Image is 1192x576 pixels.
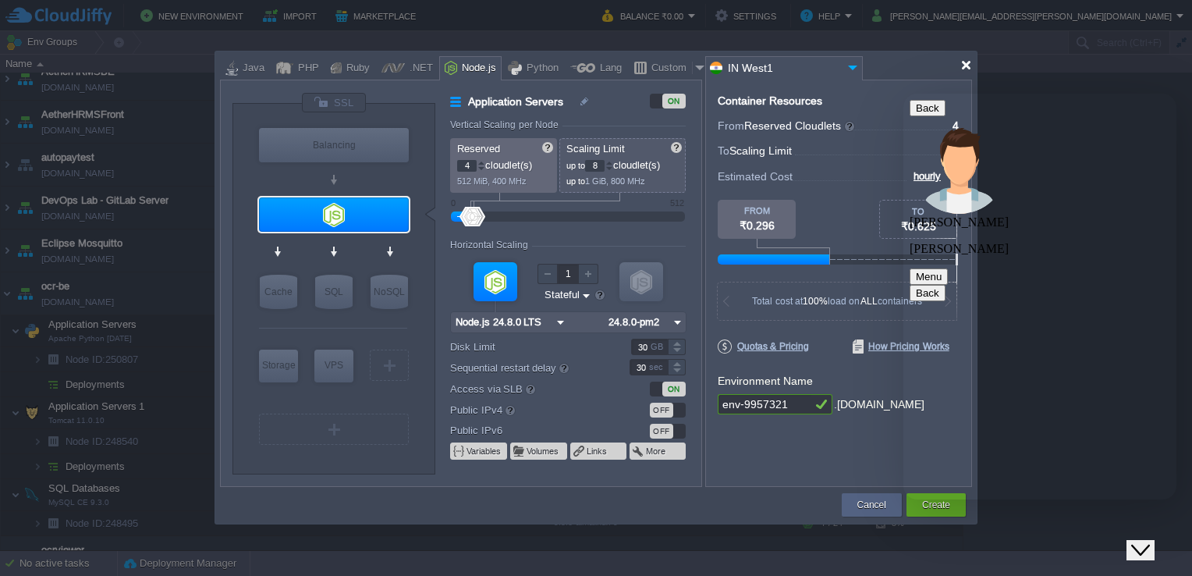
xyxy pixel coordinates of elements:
label: Access via SLB [450,380,608,397]
label: Sequential restart delay [450,359,608,376]
div: FROM [718,206,796,215]
div: PHP [293,57,319,80]
div: Create New Layer [259,414,409,445]
span: Reserved Cloudlets [744,119,856,132]
div: Application Servers [259,197,409,232]
div: .[DOMAIN_NAME] [834,394,924,415]
div: 512 [670,198,684,208]
div: GB [651,340,666,354]
span: How Pricing Works [853,340,949,354]
span: Estimated Cost [718,168,793,185]
span: up to [566,176,585,186]
div: Create New Layer [370,350,409,381]
div: Lang [595,57,622,80]
div: .NET [405,57,433,80]
div: Cache [260,275,297,309]
span: To [718,144,729,157]
div: Storage Containers [259,350,298,382]
div: Java [238,57,264,80]
label: Public IPv6 [450,422,608,439]
span: ₹0.296 [740,219,775,232]
button: More [646,445,667,457]
button: Variables [467,445,502,457]
div: sec [649,360,666,375]
div: Balancing [259,128,409,162]
div: NoSQL [371,275,408,309]
div: 0 [451,198,456,208]
button: Volumes [527,445,560,457]
button: Links [587,445,608,457]
div: Horizontal Scaling [450,240,532,251]
div: Python [522,57,559,80]
div: Storage [259,350,298,381]
div: Ruby [342,57,370,80]
div: OFF [650,424,673,439]
div: Custom [647,57,692,80]
div: ON [662,94,686,108]
div: NoSQL Databases [371,275,408,309]
iframe: chat widget [1126,514,1176,560]
div: ON [662,382,686,396]
label: Environment Name [718,375,813,387]
div: Node.js [457,57,496,80]
span: 512 MiB, 400 MHz [457,176,527,186]
div: TO [880,207,956,216]
div: SQL [315,275,353,309]
div: Container Resources [718,95,822,107]
button: Cancel [857,497,886,513]
div: OFF [650,403,673,418]
div: Elastic VPS [314,350,353,382]
label: Public IPv4 [450,401,608,418]
div: VPS [314,350,353,381]
span: From [718,119,744,132]
span: up to [566,161,585,170]
span: Scaling Limit [566,143,625,155]
div: Load Balancer [259,128,409,162]
span: Quotas & Pricing [718,340,809,354]
label: Disk Limit [450,339,608,355]
div: SQL Databases [315,275,353,309]
span: Reserved [457,143,500,155]
p: cloudlet(s) [457,155,552,172]
iframe: chat widget [903,94,1176,500]
p: cloudlet(s) [566,155,680,172]
span: Scaling Limit [729,144,792,157]
span: 1 GiB, 800 MHz [585,176,645,186]
span: ₹0.625 [901,220,936,233]
button: Create [922,497,950,513]
div: Vertical Scaling per Node [450,119,562,130]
